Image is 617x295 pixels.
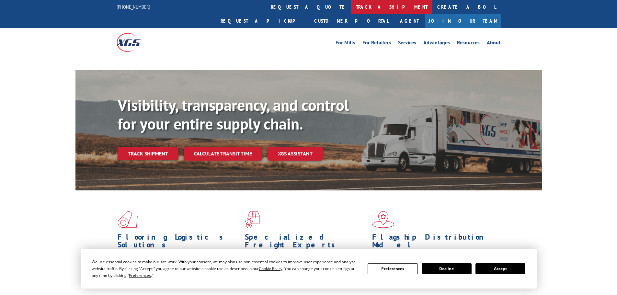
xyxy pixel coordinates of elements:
[398,40,416,47] a: Services
[394,14,425,28] a: Agent
[129,273,151,278] span: Preferences
[362,40,391,47] a: For Retailers
[309,14,394,28] a: Customer Portal
[92,258,360,279] div: We use essential cookies to make our site work. With your consent, we may also use non-essential ...
[372,233,495,252] h1: Flagship Distribution Model
[118,233,240,252] h1: Flooring Logistics Solutions
[475,263,525,274] button: Accept
[457,40,480,47] a: Resources
[245,233,367,252] h1: Specialized Freight Experts
[216,14,309,28] a: Request a pickup
[372,211,394,228] img: xgs-icon-flagship-distribution-model-red
[422,263,472,274] button: Decline
[487,40,501,47] a: About
[425,14,501,28] a: Join Our Team
[368,263,417,274] button: Preferences
[259,266,282,271] span: Cookie Policy
[245,211,260,228] img: xgs-icon-focused-on-flooring-red
[117,4,150,10] a: [PHONE_NUMBER]
[336,40,355,47] a: For Mills
[118,211,138,228] img: xgs-icon-total-supply-chain-intelligence-red
[268,147,323,161] a: XGS ASSISTANT
[81,249,537,289] div: Cookie Consent Prompt
[118,95,349,134] b: Visibility, transparency, and control for your entire supply chain.
[184,147,262,161] a: Calculate transit time
[118,147,178,160] a: Track shipment
[423,40,450,47] a: Advantages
